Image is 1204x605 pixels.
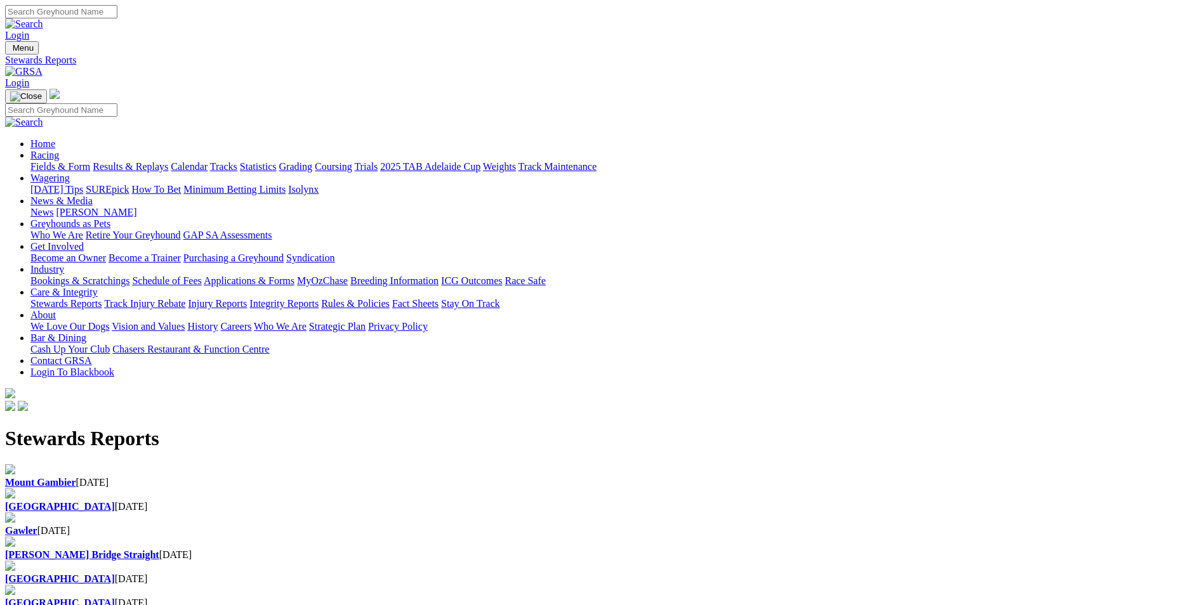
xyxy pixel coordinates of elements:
a: Bar & Dining [30,332,86,343]
a: How To Bet [132,184,182,195]
a: Grading [279,161,312,172]
div: Bar & Dining [30,344,1199,355]
img: logo-grsa-white.png [50,89,60,99]
a: Purchasing a Greyhound [183,252,284,263]
div: [DATE] [5,501,1199,512]
a: We Love Our Dogs [30,321,109,332]
div: [DATE] [5,525,1199,537]
a: [PERSON_NAME] Bridge Straight [5,549,159,560]
a: Home [30,138,55,149]
a: Breeding Information [350,275,439,286]
a: Coursing [315,161,352,172]
a: Vision and Values [112,321,185,332]
a: Become an Owner [30,252,106,263]
a: Gawler [5,525,37,536]
a: Calendar [171,161,208,172]
div: About [30,321,1199,332]
img: file-red.svg [5,561,15,571]
a: Race Safe [505,275,545,286]
a: Injury Reports [188,298,247,309]
a: Contact GRSA [30,355,91,366]
a: Weights [483,161,516,172]
img: Search [5,117,43,128]
input: Search [5,103,117,117]
a: [GEOGRAPHIC_DATA] [5,573,115,584]
a: Privacy Policy [368,321,428,332]
a: Stay On Track [441,298,499,309]
a: 2025 TAB Adelaide Cup [380,161,480,172]
div: [DATE] [5,477,1199,488]
a: Track Maintenance [519,161,597,172]
a: Strategic Plan [309,321,366,332]
a: Stewards Reports [30,298,102,309]
a: [PERSON_NAME] [56,207,136,218]
a: Login To Blackbook [30,367,114,377]
a: Greyhounds as Pets [30,218,110,229]
a: Isolynx [288,184,319,195]
a: [DATE] Tips [30,184,83,195]
a: Rules & Policies [321,298,390,309]
img: Search [5,18,43,30]
a: Track Injury Rebate [104,298,185,309]
div: Wagering [30,184,1199,195]
a: Bookings & Scratchings [30,275,129,286]
div: [DATE] [5,549,1199,561]
a: Results & Replays [93,161,168,172]
div: Greyhounds as Pets [30,230,1199,241]
div: Industry [30,275,1199,287]
a: About [30,309,56,320]
div: [DATE] [5,573,1199,585]
a: MyOzChase [297,275,348,286]
a: Who We Are [254,321,307,332]
a: GAP SA Assessments [183,230,272,240]
div: News & Media [30,207,1199,218]
a: Retire Your Greyhound [86,230,181,240]
a: [GEOGRAPHIC_DATA] [5,501,115,512]
button: Toggle navigation [5,41,39,55]
a: Chasers Restaurant & Function Centre [112,344,269,355]
img: file-red.svg [5,488,15,498]
div: Get Involved [30,252,1199,264]
a: SUREpick [86,184,129,195]
h1: Stewards Reports [5,427,1199,450]
a: Schedule of Fees [132,275,201,286]
a: Login [5,30,29,41]
a: Login [5,77,29,88]
a: Integrity Reports [249,298,319,309]
button: Toggle navigation [5,89,47,103]
img: logo-grsa-white.png [5,388,15,398]
a: Trials [354,161,378,172]
img: file-red.svg [5,464,15,474]
a: News [30,207,53,218]
img: file-red.svg [5,512,15,523]
a: Wagering [30,172,70,183]
span: Menu [13,43,34,53]
img: file-red.svg [5,537,15,547]
a: Mount Gambier [5,477,76,488]
a: Tracks [210,161,237,172]
img: facebook.svg [5,401,15,411]
a: Stewards Reports [5,55,1199,66]
a: Industry [30,264,64,275]
a: ICG Outcomes [441,275,502,286]
div: Care & Integrity [30,298,1199,309]
a: Careers [220,321,251,332]
a: Minimum Betting Limits [183,184,286,195]
input: Search [5,5,117,18]
a: Become a Trainer [109,252,181,263]
a: Racing [30,150,59,160]
a: Who We Are [30,230,83,240]
img: GRSA [5,66,43,77]
img: file-red.svg [5,585,15,595]
a: Statistics [240,161,277,172]
a: History [187,321,218,332]
a: Get Involved [30,241,84,252]
a: Care & Integrity [30,287,98,297]
a: Cash Up Your Club [30,344,110,355]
